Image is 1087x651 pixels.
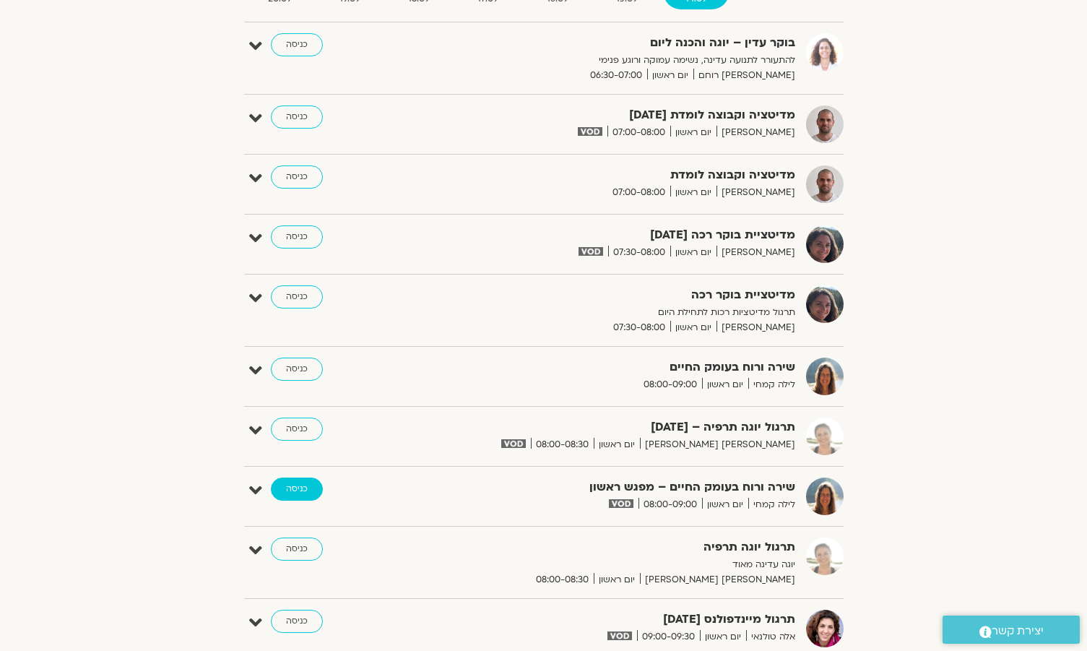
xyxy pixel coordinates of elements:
[501,439,525,448] img: vodicon
[271,418,323,441] a: כניסה
[670,245,716,260] span: יום ראשון
[647,68,693,83] span: יום ראשון
[607,631,631,640] img: vodicon
[271,33,323,56] a: כניסה
[441,610,795,629] strong: תרגול מיינדפולנס [DATE]
[716,245,795,260] span: [PERSON_NAME]
[716,125,795,140] span: [PERSON_NAME]
[441,165,795,185] strong: מדיטציה וקבוצה לומדת
[943,616,1080,644] a: יצירת קשר
[640,572,795,587] span: [PERSON_NAME] [PERSON_NAME]
[441,53,795,68] p: להתעורר לתנועה עדינה, נשימה עמוקה ורוגע פנימי
[441,557,795,572] p: יוגה עדינה מאוד
[638,377,702,392] span: 08:00-09:00
[441,418,795,437] strong: תרגול יוגה תרפיה – [DATE]
[441,33,795,53] strong: בוקר עדין – יוגה והכנה ליום
[638,497,702,512] span: 08:00-09:00
[748,377,795,392] span: לילה קמחי
[271,538,323,561] a: כניסה
[702,497,748,512] span: יום ראשון
[670,185,716,200] span: יום ראשון
[441,225,795,245] strong: מדיטציית בוקר רכה [DATE]
[637,629,700,644] span: 09:00-09:30
[702,377,748,392] span: יום ראשון
[700,629,746,644] span: יום ראשון
[748,497,795,512] span: לילה קמחי
[607,185,670,200] span: 07:00-08:00
[607,125,670,140] span: 07:00-08:00
[594,572,640,587] span: יום ראשון
[441,358,795,377] strong: שירה ורוח בעומק החיים
[441,305,795,320] p: תרגול מדיטציות רכות לתחילת היום
[271,285,323,309] a: כניסה
[594,437,640,452] span: יום ראשון
[531,572,594,587] span: 08:00-08:30
[578,127,602,136] img: vodicon
[441,478,795,497] strong: שירה ורוח בעומק החיים – מפגש ראשון
[716,185,795,200] span: [PERSON_NAME]
[271,478,323,501] a: כניסה
[271,105,323,129] a: כניסה
[579,247,602,256] img: vodicon
[271,165,323,189] a: כניסה
[271,225,323,249] a: כניסה
[585,68,647,83] span: 06:30-07:00
[992,621,1044,641] span: יצירת קשר
[716,320,795,335] span: [PERSON_NAME]
[441,538,795,557] strong: תרגול יוגה תרפיה
[670,125,716,140] span: יום ראשון
[608,245,670,260] span: 07:30-08:00
[670,320,716,335] span: יום ראשון
[271,610,323,633] a: כניסה
[746,629,795,644] span: אלה טולנאי
[608,320,670,335] span: 07:30-08:00
[441,285,795,305] strong: מדיטציית בוקר רכה
[531,437,594,452] span: 08:00-08:30
[609,499,633,508] img: vodicon
[693,68,795,83] span: [PERSON_NAME] רוחם
[640,437,795,452] span: [PERSON_NAME] [PERSON_NAME]
[271,358,323,381] a: כניסה
[441,105,795,125] strong: מדיטציה וקבוצה לומדת [DATE]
